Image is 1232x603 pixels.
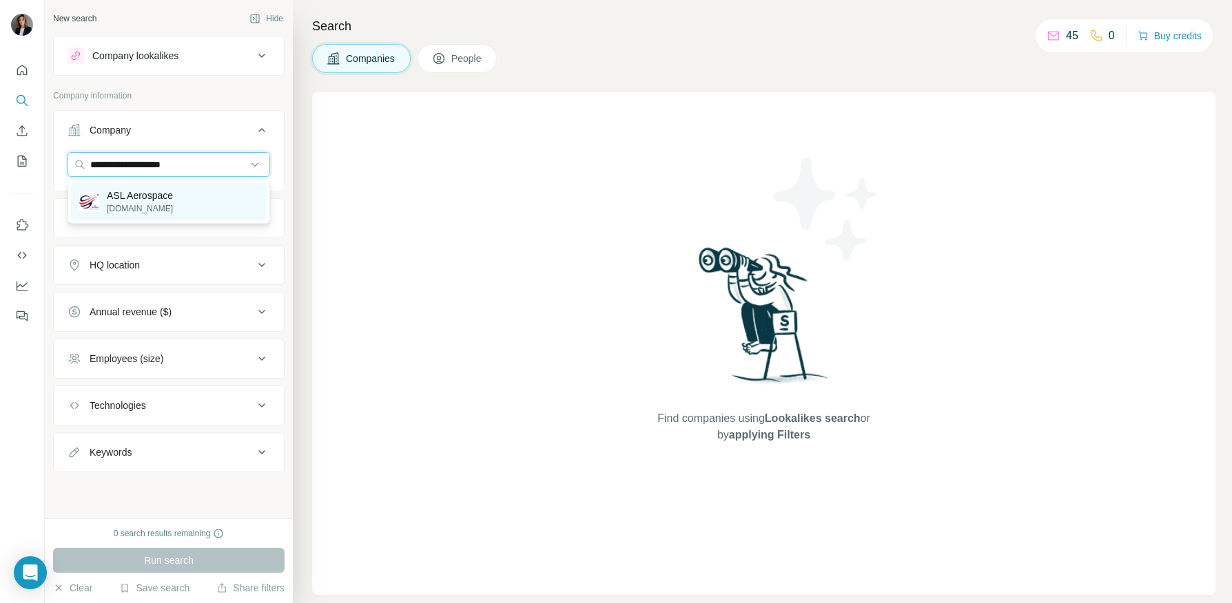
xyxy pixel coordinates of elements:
span: applying Filters [729,429,810,441]
button: Quick start [11,58,33,83]
img: Surfe Illustration - Woman searching with binoculars [692,244,836,397]
p: Company information [53,89,285,102]
div: HQ location [90,258,140,272]
button: Company [54,114,284,152]
div: Employees (size) [90,352,163,366]
button: Technologies [54,389,284,422]
p: 45 [1066,28,1078,44]
span: Lookalikes search [765,412,861,424]
div: Keywords [90,445,132,459]
button: Hide [240,8,293,29]
button: Enrich CSV [11,118,33,143]
div: Company [90,123,131,137]
button: My lists [11,149,33,173]
button: Employees (size) [54,342,284,375]
div: 0 search results remaining [114,527,225,540]
div: New search [53,12,96,25]
p: ASL Aerospace [107,189,173,202]
img: Surfe Illustration - Stars [764,147,888,271]
button: Search [11,88,33,113]
button: Company lookalikes [54,39,284,72]
button: Industry [54,202,284,235]
img: ASL Aerospace [79,192,99,211]
div: Open Intercom Messenger [14,556,47,589]
button: Use Surfe on LinkedIn [11,213,33,237]
span: Companies [346,52,396,65]
button: Keywords [54,436,284,469]
button: Save search [119,581,189,595]
span: People [451,52,483,65]
button: Use Surfe API [11,243,33,268]
img: Avatar [11,14,33,36]
div: Annual revenue ($) [90,305,172,319]
button: Dashboard [11,273,33,298]
button: Share filters [216,581,285,595]
div: Company lookalikes [92,49,178,63]
button: Annual revenue ($) [54,295,284,328]
button: HQ location [54,248,284,282]
p: 0 [1109,28,1115,44]
h4: Search [312,17,1215,36]
span: Find companies using or by [653,410,874,443]
button: Buy credits [1138,26,1202,45]
p: [DOMAIN_NAME] [107,202,173,215]
button: Clear [53,581,92,595]
div: Technologies [90,399,146,412]
button: Feedback [11,304,33,328]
